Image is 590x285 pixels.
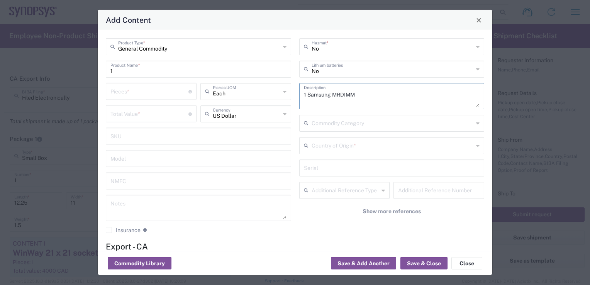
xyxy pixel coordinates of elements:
button: Close [473,15,484,25]
button: Save & Close [400,257,448,270]
h4: Export - CA [106,242,484,251]
label: Insurance [106,227,141,233]
h4: Add Content [106,14,151,25]
span: Show more references [363,208,421,215]
button: Close [451,257,482,270]
button: Commodity Library [108,257,171,270]
button: Save & Add Another [331,257,396,270]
